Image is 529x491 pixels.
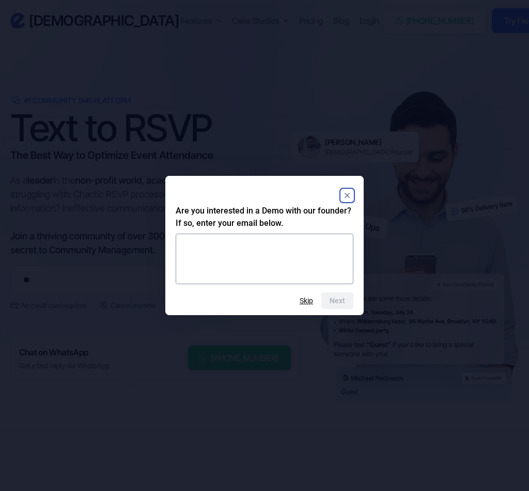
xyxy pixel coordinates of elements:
h2: Are you interested in a Demo with our founder? If so, enter your email below. [176,205,353,230]
textarea: Are you interested in a Demo with our founder? If so, enter your email below. [176,234,353,284]
button: Next question [321,292,353,309]
button: Skip [300,297,313,305]
dialog: Are you interested in a Demo with our founder? If so, enter your email below. [165,176,364,315]
button: Close [341,189,353,202]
